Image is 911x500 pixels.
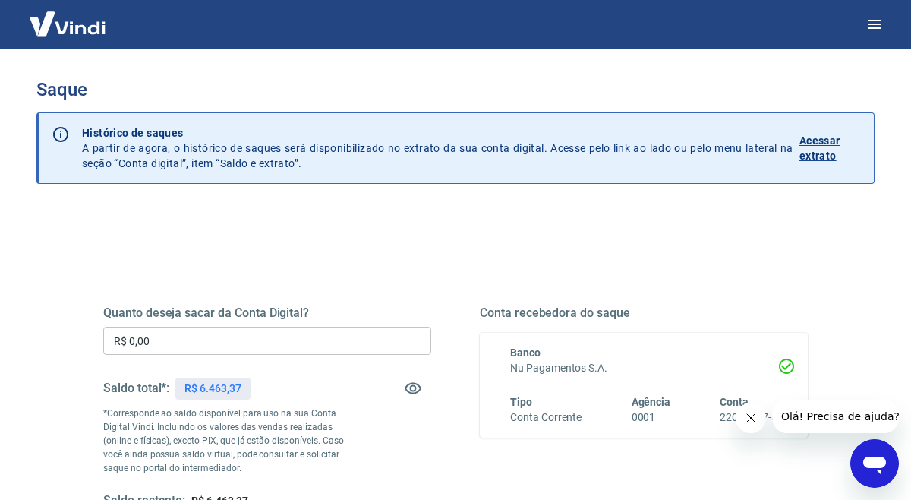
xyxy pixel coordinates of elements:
span: Olá! Precisa de ajuda? [9,11,128,23]
iframe: Botão para abrir a janela de mensagens [850,439,899,488]
h6: 0001 [632,410,671,426]
span: Conta [720,396,749,408]
h5: Saldo total*: [103,381,169,396]
h3: Saque [36,79,875,100]
iframe: Fechar mensagem [736,403,766,433]
p: Histórico de saques [82,125,793,141]
span: Agência [632,396,671,408]
p: Acessar extrato [799,133,862,163]
p: *Corresponde ao saldo disponível para uso na sua Conta Digital Vindi. Incluindo os valores das ve... [103,407,349,475]
h6: Nu Pagamentos S.A. [510,360,777,376]
iframe: Mensagem da empresa [772,400,899,433]
span: Banco [510,347,541,359]
h5: Quanto deseja sacar da Conta Digital? [103,305,431,321]
h5: Conta recebedora do saque [480,305,808,321]
img: Vindi [18,1,117,47]
span: Tipo [510,396,532,408]
a: Acessar extrato [799,125,862,171]
p: R$ 6.463,37 [184,381,241,397]
h6: 22023877-6 [720,410,777,426]
h6: Conta Corrente [510,410,582,426]
p: A partir de agora, o histórico de saques será disponibilizado no extrato da sua conta digital. Ac... [82,125,793,171]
